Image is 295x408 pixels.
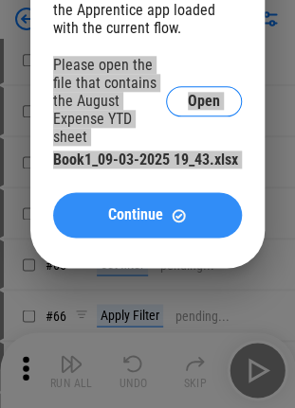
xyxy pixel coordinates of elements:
[108,207,163,222] span: Continue
[188,94,220,109] span: Open
[53,192,242,238] button: ContinueContinue
[171,207,187,223] img: Continue
[53,151,242,169] div: Book1_09-03-2025 19_43.xlsx
[53,56,166,146] div: Please open the file that contains the August Expense YTD sheet
[166,86,242,116] button: Open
